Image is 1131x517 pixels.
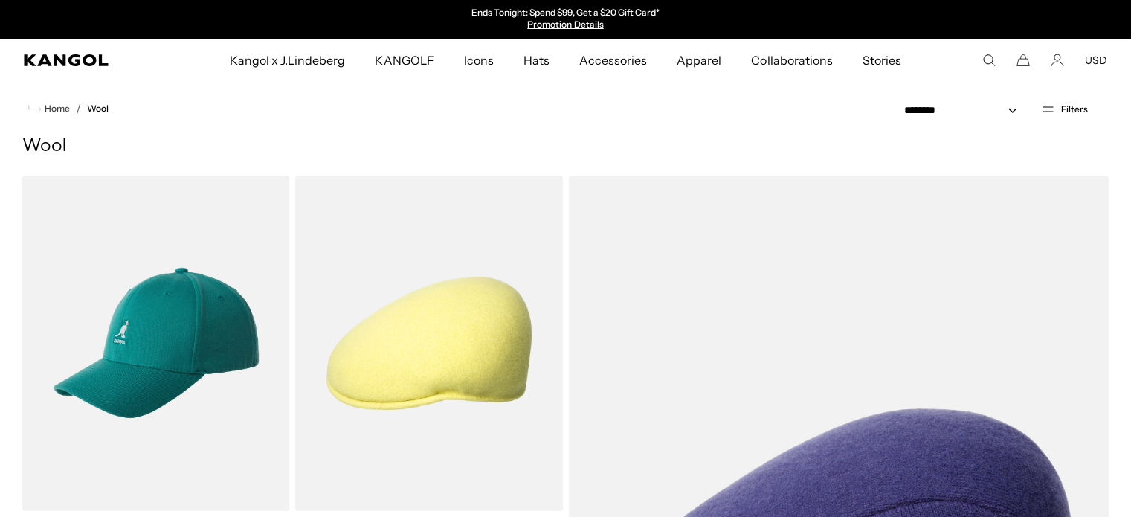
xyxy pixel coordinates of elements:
[848,39,916,82] a: Stories
[863,39,901,82] span: Stories
[898,103,1032,118] select: Sort by: Featured
[662,39,736,82] a: Apparel
[736,39,847,82] a: Collaborations
[449,39,509,82] a: Icons
[751,39,832,82] span: Collaborations
[230,39,346,82] span: Kangol x J.Lindeberg
[22,135,1109,158] h1: Wool
[413,7,719,31] slideshow-component: Announcement bar
[215,39,361,82] a: Kangol x J.Lindeberg
[1032,103,1097,116] button: Open filters
[22,176,289,511] img: Wool FlexFit® Baseball
[982,54,996,67] summary: Search here
[24,54,151,66] a: Kangol
[295,176,562,511] img: Wool 504
[1061,104,1088,115] span: Filters
[413,7,719,31] div: Announcement
[471,7,660,19] p: Ends Tonight: Spend $99, Get a $20 Gift Card*
[87,103,109,114] a: Wool
[1085,54,1107,67] button: USD
[509,39,564,82] a: Hats
[70,100,81,118] li: /
[564,39,662,82] a: Accessories
[28,102,70,115] a: Home
[464,39,494,82] span: Icons
[360,39,448,82] a: KANGOLF
[42,103,70,114] span: Home
[523,39,550,82] span: Hats
[677,39,721,82] span: Apparel
[527,19,603,30] a: Promotion Details
[1051,54,1064,67] a: Account
[1016,54,1030,67] button: Cart
[413,7,719,31] div: 1 of 2
[579,39,647,82] span: Accessories
[375,39,434,82] span: KANGOLF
